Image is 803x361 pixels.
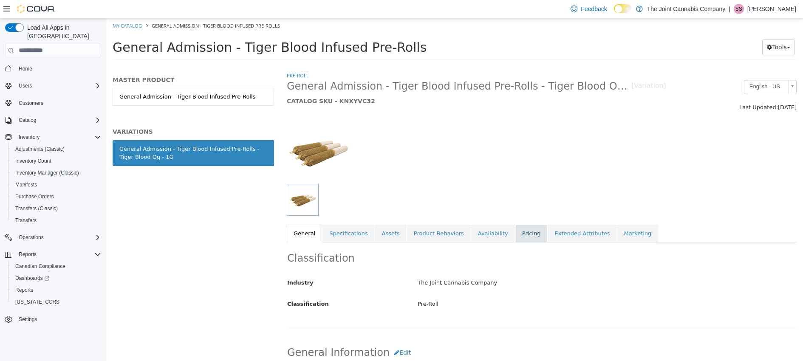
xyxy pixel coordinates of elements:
[15,299,59,305] span: [US_STATE] CCRS
[8,296,105,308] button: [US_STATE] CCRS
[12,192,57,202] a: Purchase Orders
[12,180,101,190] span: Manifests
[12,285,37,295] a: Reports
[8,167,105,179] button: Inventory Manager (Classic)
[12,180,40,190] a: Manifests
[15,249,101,259] span: Reports
[181,79,560,87] h5: CATALOG SKU - KNXYVC32
[656,21,689,37] button: Tools
[12,192,101,202] span: Purchase Orders
[15,193,54,200] span: Purchase Orders
[747,4,796,14] p: [PERSON_NAME]
[5,59,101,348] nav: Complex example
[15,181,37,188] span: Manifests
[19,82,32,89] span: Users
[15,314,40,324] a: Settings
[2,131,105,143] button: Inventory
[15,263,65,270] span: Canadian Compliance
[181,102,244,166] img: 150
[15,81,101,91] span: Users
[45,4,174,11] span: General Admission - Tiger Blood Infused Pre-Rolls
[15,249,40,259] button: Reports
[12,156,55,166] a: Inventory Count
[12,144,68,154] a: Adjustments (Classic)
[8,272,105,284] a: Dashboards
[8,155,105,167] button: Inventory Count
[729,4,730,14] p: |
[269,206,300,224] a: Assets
[12,203,101,214] span: Transfers (Classic)
[12,273,101,283] span: Dashboards
[181,327,690,342] h2: General Information
[6,70,168,87] a: General Admission - Tiger Blood Infused Pre-Rolls
[19,134,40,141] span: Inventory
[15,81,35,91] button: Users
[181,261,207,268] span: Industry
[15,217,37,224] span: Transfers
[15,63,101,74] span: Home
[2,114,105,126] button: Catalog
[6,4,36,11] a: My Catalog
[2,248,105,260] button: Reports
[581,5,607,13] span: Feedback
[19,251,37,258] span: Reports
[181,62,525,75] span: General Admission - Tiger Blood Infused Pre-Rolls - Tiger Blood Og - 1G
[441,206,510,224] a: Extended Attributes
[181,234,690,247] h2: Classification
[8,143,105,155] button: Adjustments (Classic)
[8,260,105,272] button: Canadian Compliance
[15,115,101,125] span: Catalog
[12,144,101,154] span: Adjustments (Classic)
[283,327,309,342] button: Edit
[19,100,43,107] span: Customers
[15,158,51,164] span: Inventory Count
[305,279,696,293] div: Pre-Roll
[15,98,47,108] a: Customers
[15,205,58,212] span: Transfers (Classic)
[2,231,105,243] button: Operations
[12,261,69,271] a: Canadian Compliance
[647,4,725,14] p: The Joint Cannabis Company
[12,203,61,214] a: Transfers (Classic)
[19,234,44,241] span: Operations
[12,285,101,295] span: Reports
[15,232,101,243] span: Operations
[735,4,742,14] span: SS
[19,316,37,323] span: Settings
[12,168,101,178] span: Inventory Manager (Classic)
[2,97,105,109] button: Customers
[638,62,679,75] span: English - US
[8,179,105,191] button: Manifests
[8,191,105,203] button: Purchase Orders
[6,110,168,117] h5: VARIATIONS
[12,156,101,166] span: Inventory Count
[181,282,223,289] span: Classification
[15,275,49,282] span: Dashboards
[301,206,365,224] a: Product Behaviors
[365,206,409,224] a: Availability
[12,168,82,178] a: Inventory Manager (Classic)
[15,314,101,324] span: Settings
[15,287,33,293] span: Reports
[8,203,105,214] button: Transfers (Classic)
[6,58,168,65] h5: MASTER PRODUCT
[638,62,690,76] a: English - US
[12,273,53,283] a: Dashboards
[216,206,268,224] a: Specifications
[511,206,552,224] a: Marketing
[13,127,161,143] div: General Admission - Tiger Blood Infused Pre-Rolls - Tiger Blood Og - 1G
[24,23,101,40] span: Load All Apps in [GEOGRAPHIC_DATA]
[525,65,560,71] small: [Variation]
[6,22,320,37] span: General Admission - Tiger Blood Infused Pre-Rolls
[8,214,105,226] button: Transfers
[15,232,47,243] button: Operations
[409,206,441,224] a: Pricing
[305,257,696,272] div: The Joint Cannabis Company
[181,54,203,60] a: Pre-Roll
[15,169,79,176] span: Inventory Manager (Classic)
[12,261,101,271] span: Canadian Compliance
[734,4,744,14] div: Sagar Sanghera
[633,86,672,92] span: Last Updated:
[12,297,101,307] span: Washington CCRS
[15,146,65,152] span: Adjustments (Classic)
